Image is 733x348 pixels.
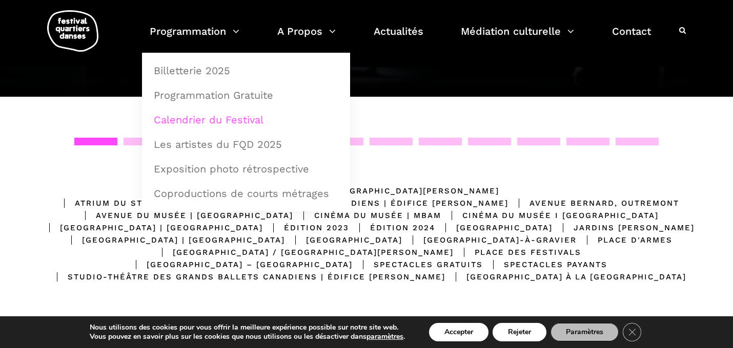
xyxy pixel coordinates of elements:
[148,133,344,156] a: Les artistes du FQD 2025
[454,246,581,258] div: Place des Festivals
[508,197,679,209] div: Avenue Bernard, Outremont
[435,222,553,234] div: [GEOGRAPHIC_DATA]
[148,157,344,181] a: Exposition photo rétrospective
[277,23,336,53] a: A Propos
[493,323,546,341] button: Rejeter
[366,332,403,341] button: paramètres
[39,222,263,234] div: [GEOGRAPHIC_DATA] | [GEOGRAPHIC_DATA]
[551,323,619,341] button: Paramètres
[285,234,402,246] div: [GEOGRAPHIC_DATA]
[577,234,673,246] div: Place d'Armes
[402,234,577,246] div: [GEOGRAPHIC_DATA]-à-Gravier
[47,10,98,52] img: logo-fqd-med
[75,209,293,222] div: Avenue du Musée | [GEOGRAPHIC_DATA]
[152,246,454,258] div: [GEOGRAPHIC_DATA] / [GEOGRAPHIC_DATA][PERSON_NAME]
[293,209,441,222] div: Cinéma du Musée | MBAM
[553,222,695,234] div: Jardins [PERSON_NAME]
[148,59,344,82] a: Billetterie 2025
[461,23,574,53] a: Médiation culturelle
[612,23,651,53] a: Contact
[623,323,641,341] button: Close GDPR Cookie Banner
[126,258,353,271] div: [GEOGRAPHIC_DATA] – [GEOGRAPHIC_DATA]
[349,222,435,234] div: Édition 2024
[148,83,344,107] a: Programmation Gratuite
[150,23,239,53] a: Programmation
[61,234,285,246] div: [GEOGRAPHIC_DATA] | [GEOGRAPHIC_DATA]
[90,332,405,341] p: Vous pouvez en savoir plus sur les cookies que nous utilisons ou les désactiver dans .
[234,185,499,197] div: Amphithéâtre du [GEOGRAPHIC_DATA][PERSON_NAME]
[148,182,344,205] a: Coproductions de courts métrages
[148,108,344,132] a: Calendrier du Festival
[445,271,686,283] div: [GEOGRAPHIC_DATA] à la [GEOGRAPHIC_DATA]
[353,258,483,271] div: Spectacles gratuits
[47,271,445,283] div: Studio-Théâtre des Grands Ballets Canadiens | Édifice [PERSON_NAME]
[54,197,508,209] div: Atrium du Studio-Théâtre des Grands Ballets Canadiens | Édifice [PERSON_NAME]
[374,23,423,53] a: Actualités
[263,222,349,234] div: Édition 2023
[429,323,488,341] button: Accepter
[483,258,607,271] div: Spectacles Payants
[90,323,405,332] p: Nous utilisons des cookies pour vous offrir la meilleure expérience possible sur notre site web.
[441,209,659,222] div: Cinéma du Musée I [GEOGRAPHIC_DATA]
